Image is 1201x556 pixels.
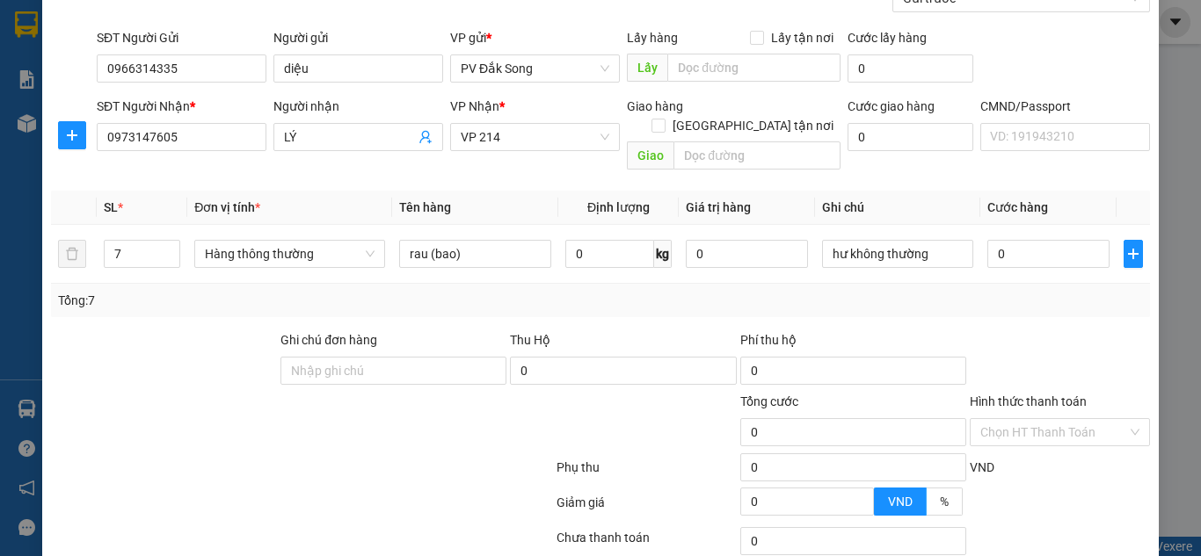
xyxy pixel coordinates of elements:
button: plus [1124,240,1144,268]
span: Hàng thông thường [205,241,375,267]
input: Dọc đường [667,54,841,82]
span: Lấy [627,54,667,82]
button: plus [58,121,86,149]
span: Nơi nhận: [135,122,163,148]
input: Dọc đường [673,141,841,170]
span: Cước hàng [987,200,1048,214]
input: VD: Bàn, Ghế [399,240,551,268]
div: SĐT Người Nhận [97,97,266,116]
div: Tổng: 7 [58,291,465,310]
input: Ghi Chú [822,240,974,268]
span: PV Đắk Song [60,123,111,133]
span: % [940,495,949,509]
span: DSG10250208 [169,66,248,79]
span: Lấy hàng [627,31,678,45]
span: Giao hàng [627,99,683,113]
div: Phí thu hộ [740,330,966,357]
span: [GEOGRAPHIC_DATA] tận nơi [666,116,841,135]
span: 15:37:43 [DATE] [167,79,248,92]
span: Tổng cước [740,394,798,408]
span: VP 214 [177,123,205,133]
span: plus [59,128,85,142]
label: Ghi chú đơn hàng [280,333,377,347]
span: Nơi gửi: [18,122,36,148]
span: Giao [627,141,673,170]
strong: BIÊN NHẬN GỬI HÀNG HOÁ [61,105,204,119]
span: VP 214 [461,124,609,150]
img: logo [18,40,40,83]
label: Hình thức thanh toán [970,394,1087,408]
span: VND [970,460,994,474]
span: SL [104,200,118,214]
div: Phụ thu [555,458,739,488]
div: Người gửi [273,28,443,47]
span: PV Đắk Song [461,55,609,82]
div: Người nhận [273,97,443,116]
th: Ghi chú [815,191,981,225]
strong: CÔNG TY TNHH [GEOGRAPHIC_DATA] 214 QL13 - P.26 - Q.BÌNH THẠNH - TP HCM 1900888606 [46,28,142,94]
div: VP gửi [450,28,620,47]
label: Cước giao hàng [848,99,935,113]
span: Tên hàng [399,200,451,214]
span: Lấy tận nơi [764,28,841,47]
span: kg [654,240,672,268]
span: Định lượng [587,200,650,214]
label: Cước lấy hàng [848,31,927,45]
span: plus [1125,247,1143,261]
button: delete [58,240,86,268]
div: SĐT Người Gửi [97,28,266,47]
input: Cước lấy hàng [848,54,973,83]
input: 0 [686,240,807,268]
input: Ghi chú đơn hàng [280,357,506,385]
div: Giảm giá [555,493,739,524]
span: VP Nhận [450,99,499,113]
span: Giá trị hàng [686,200,751,214]
span: user-add [419,130,433,144]
input: Cước giao hàng [848,123,973,151]
span: Đơn vị tính [194,200,260,214]
span: Thu Hộ [510,333,550,347]
span: VND [888,495,913,509]
div: CMND/Passport [980,97,1150,116]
